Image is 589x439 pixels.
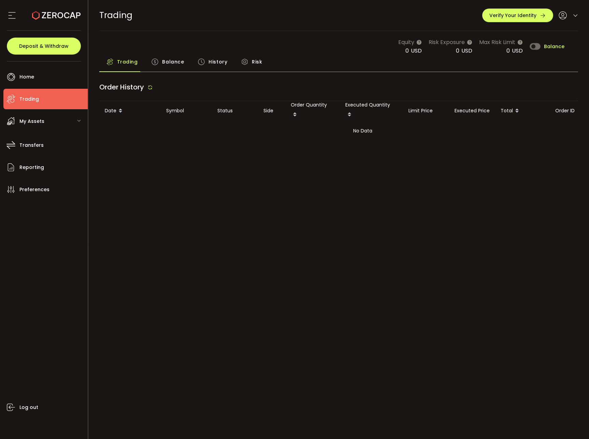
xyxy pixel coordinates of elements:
[19,185,49,195] span: Preferences
[162,55,184,69] span: Balance
[258,107,285,115] div: Side
[19,94,39,104] span: Trading
[212,107,258,115] div: Status
[19,72,34,82] span: Home
[209,55,227,69] span: History
[495,105,550,117] div: Total
[544,44,564,49] span: Balance
[411,47,422,55] span: USD
[456,47,459,55] span: 0
[19,116,44,126] span: My Assets
[405,47,409,55] span: 0
[117,55,138,69] span: Trading
[99,105,161,117] div: Date
[429,38,465,46] span: Risk Exposure
[461,47,472,55] span: USD
[99,82,144,92] span: Order History
[506,47,510,55] span: 0
[449,107,495,115] div: Executed Price
[7,38,81,55] button: Deposit & Withdraw
[512,47,523,55] span: USD
[19,140,44,150] span: Transfers
[479,38,515,46] span: Max Risk Limit
[285,101,340,121] div: Order Quantity
[550,107,589,115] div: Order ID
[489,13,536,18] span: Verify Your Identity
[19,162,44,172] span: Reporting
[403,107,449,115] div: Limit Price
[19,402,38,412] span: Log out
[99,9,132,21] span: Trading
[19,44,69,48] span: Deposit & Withdraw
[252,55,262,69] span: Risk
[482,9,553,22] button: Verify Your Identity
[340,101,403,121] div: Executed Quantity
[161,107,212,115] div: Symbol
[398,38,414,46] span: Equity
